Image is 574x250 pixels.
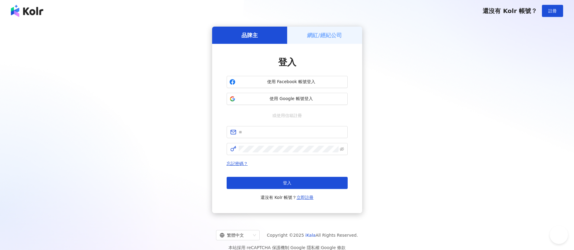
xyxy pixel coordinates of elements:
[283,180,291,185] span: 登入
[305,233,316,238] a: iKala
[289,245,290,250] span: |
[320,245,321,250] span: |
[227,177,348,189] button: 登入
[227,76,348,88] button: 使用 Facebook 帳號登入
[238,96,345,102] span: 使用 Google 帳號登入
[307,31,342,39] h5: 網紅/經紀公司
[340,147,344,151] span: eye-invisible
[550,226,568,244] iframe: Help Scout Beacon - Open
[290,245,320,250] a: Google 隱私權
[11,5,43,17] img: logo
[278,57,296,67] span: 登入
[227,93,348,105] button: 使用 Google 帳號登入
[241,31,258,39] h5: 品牌主
[548,8,557,13] span: 註冊
[227,161,248,166] a: 忘記密碼？
[267,232,358,239] span: Copyright © 2025 All Rights Reserved.
[238,79,345,85] span: 使用 Facebook 帳號登入
[220,230,251,240] div: 繁體中文
[542,5,563,17] button: 註冊
[321,245,346,250] a: Google 條款
[268,112,306,119] span: 或使用信箱註冊
[261,194,314,201] span: 還沒有 Kolr 帳號？
[297,195,313,200] a: 立即註冊
[483,7,537,15] span: 還沒有 Kolr 帳號？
